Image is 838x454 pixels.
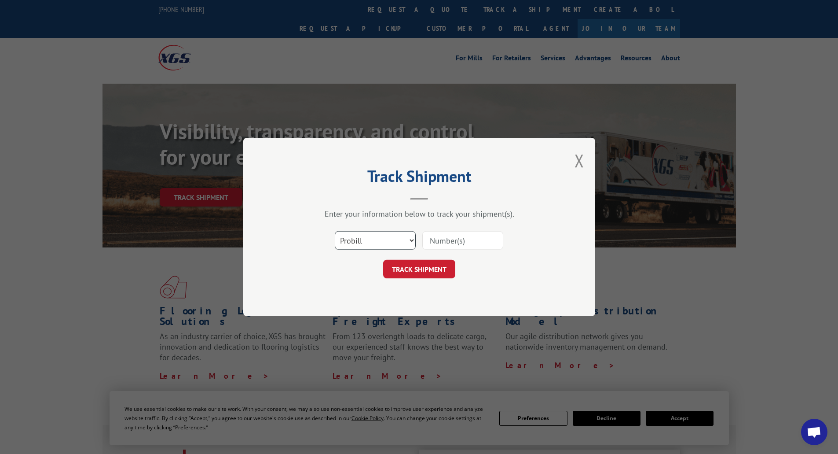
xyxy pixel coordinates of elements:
div: Enter your information below to track your shipment(s). [287,209,551,219]
button: TRACK SHIPMENT [383,260,455,278]
h2: Track Shipment [287,170,551,187]
div: Open chat [801,419,827,445]
button: Close modal [575,149,584,172]
input: Number(s) [422,231,503,250]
